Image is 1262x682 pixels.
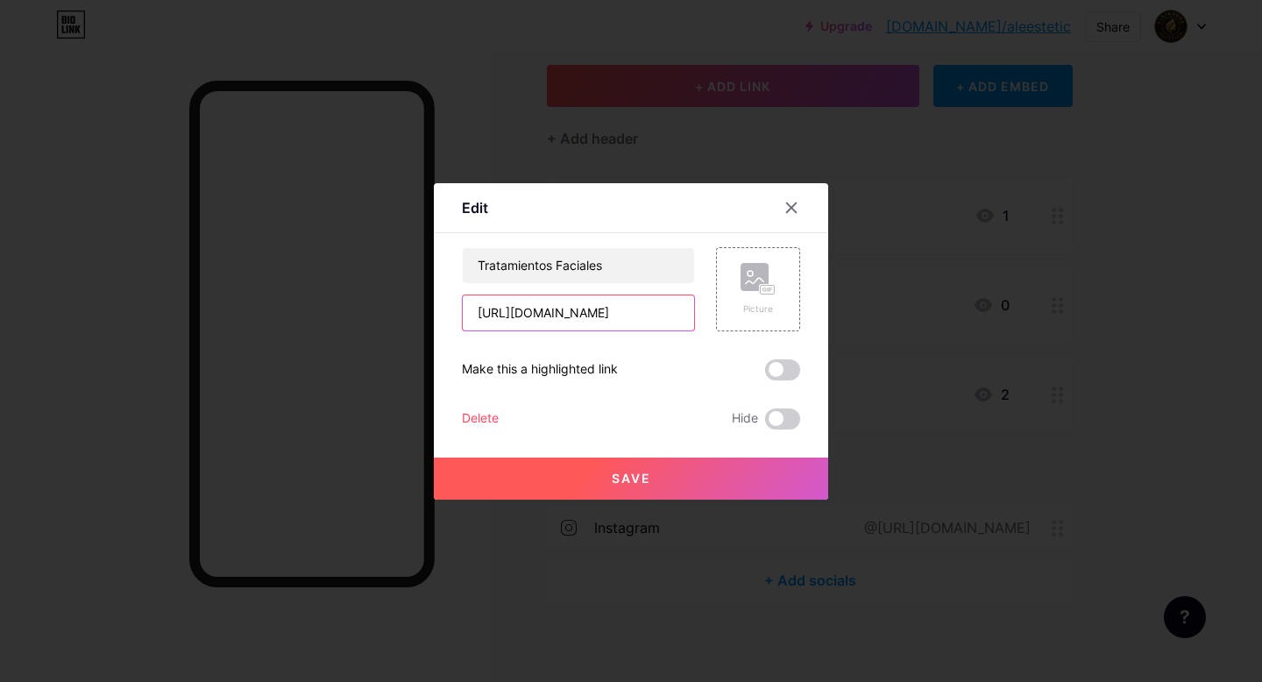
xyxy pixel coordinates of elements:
span: Save [612,471,651,486]
button: Save [434,458,828,500]
input: URL [463,295,694,330]
div: Make this a highlighted link [462,359,618,380]
input: Title [463,248,694,283]
div: Delete [462,408,499,430]
div: Picture [741,302,776,316]
div: Edit [462,197,488,218]
span: Hide [732,408,758,430]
